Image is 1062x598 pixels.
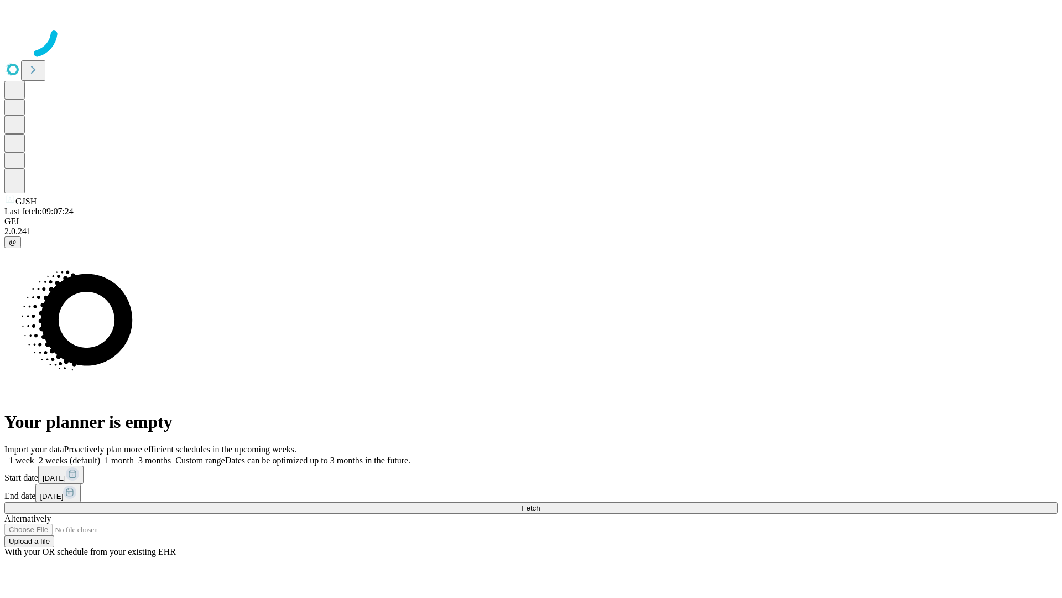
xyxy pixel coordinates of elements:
[4,412,1058,432] h1: Your planner is empty
[38,466,84,484] button: [DATE]
[39,456,100,465] span: 2 weeks (default)
[4,236,21,248] button: @
[4,216,1058,226] div: GEI
[4,484,1058,502] div: End date
[35,484,81,502] button: [DATE]
[4,466,1058,484] div: Start date
[4,207,74,216] span: Last fetch: 09:07:24
[522,504,540,512] span: Fetch
[4,226,1058,236] div: 2.0.241
[64,445,296,454] span: Proactively plan more efficient schedules in the upcoming weeks.
[40,492,63,501] span: [DATE]
[9,238,17,246] span: @
[138,456,171,465] span: 3 months
[175,456,225,465] span: Custom range
[4,535,54,547] button: Upload a file
[4,502,1058,514] button: Fetch
[4,514,51,523] span: Alternatively
[15,197,37,206] span: GJSH
[225,456,410,465] span: Dates can be optimized up to 3 months in the future.
[4,547,176,556] span: With your OR schedule from your existing EHR
[43,474,66,482] span: [DATE]
[105,456,134,465] span: 1 month
[9,456,34,465] span: 1 week
[4,445,64,454] span: Import your data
